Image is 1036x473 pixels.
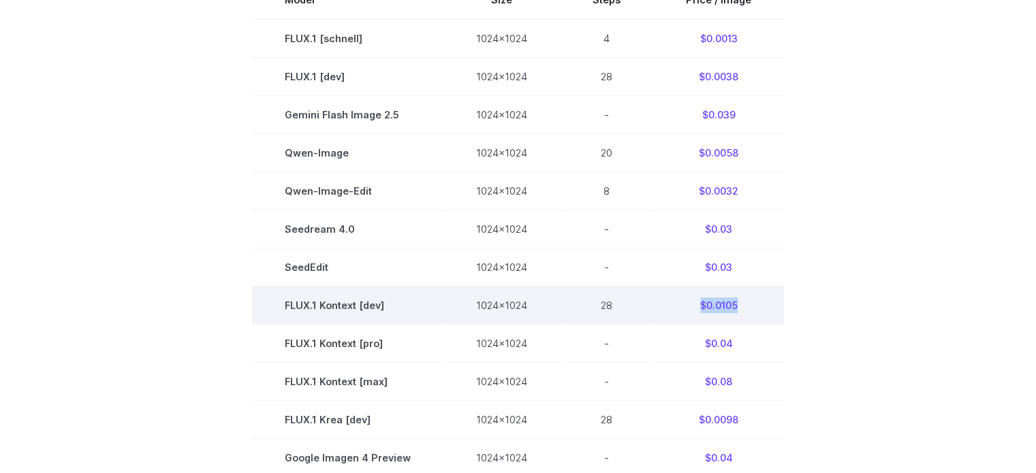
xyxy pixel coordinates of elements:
td: Seedream 4.0 [252,210,443,248]
td: - [560,363,653,401]
td: $0.04 [653,324,784,362]
td: 1024x1024 [443,286,560,324]
td: 1024x1024 [443,95,560,133]
td: SeedEdit [252,248,443,286]
td: Qwen-Image-Edit [252,172,443,210]
td: FLUX.1 Krea [dev] [252,401,443,439]
td: 1024x1024 [443,401,560,439]
td: 1024x1024 [443,172,560,210]
td: $0.08 [653,363,784,401]
td: 28 [560,401,653,439]
td: 1024x1024 [443,363,560,401]
td: FLUX.1 Kontext [dev] [252,286,443,324]
td: Qwen-Image [252,133,443,172]
td: 8 [560,172,653,210]
td: $0.039 [653,95,784,133]
span: Gemini Flash Image 2.5 [285,107,411,123]
td: 1024x1024 [443,210,560,248]
td: 1024x1024 [443,133,560,172]
td: FLUX.1 Kontext [max] [252,363,443,401]
td: - [560,324,653,362]
td: FLUX.1 [schnell] [252,19,443,58]
td: 1024x1024 [443,19,560,58]
td: 1024x1024 [443,324,560,362]
td: FLUX.1 [dev] [252,57,443,95]
td: $0.0105 [653,286,784,324]
td: 20 [560,133,653,172]
td: 28 [560,57,653,95]
td: $0.0032 [653,172,784,210]
td: FLUX.1 Kontext [pro] [252,324,443,362]
td: $0.0013 [653,19,784,58]
td: - [560,248,653,286]
td: $0.0098 [653,401,784,439]
td: $0.03 [653,248,784,286]
td: 4 [560,19,653,58]
td: 1024x1024 [443,57,560,95]
td: $0.0038 [653,57,784,95]
td: - [560,95,653,133]
td: 28 [560,286,653,324]
td: $0.03 [653,210,784,248]
td: $0.0058 [653,133,784,172]
td: 1024x1024 [443,248,560,286]
td: - [560,210,653,248]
